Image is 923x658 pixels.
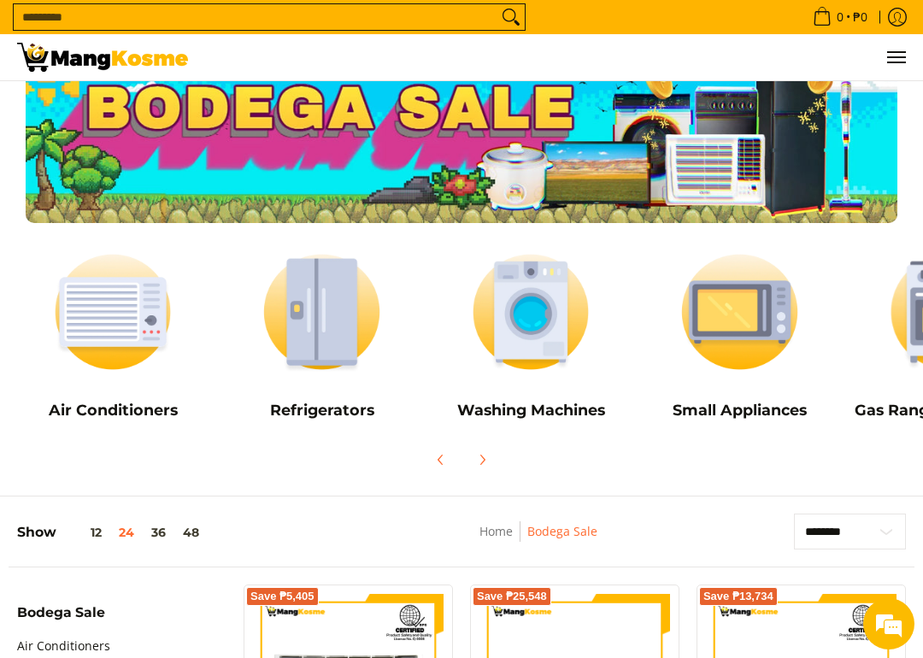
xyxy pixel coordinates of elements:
[463,441,501,479] button: Next
[644,240,835,384] img: Small Appliances
[497,4,525,30] button: Search
[808,8,873,26] span: •
[703,591,773,602] span: Save ₱13,734
[226,401,417,420] h5: Refrigerators
[644,401,835,420] h5: Small Appliances
[435,240,626,432] a: Washing Machines Washing Machines
[143,526,174,539] button: 36
[205,34,906,80] nav: Main Menu
[56,526,110,539] button: 12
[17,240,209,384] img: Air Conditioners
[17,606,105,632] summary: Open
[885,34,906,80] button: Menu
[226,240,417,432] a: Refrigerators Refrigerators
[527,523,597,539] a: Bodega Sale
[435,401,626,420] h5: Washing Machines
[477,591,547,602] span: Save ₱25,548
[17,606,105,620] span: Bodega Sale
[17,43,188,72] img: Bodega Sale l Mang Kosme: Cost-Efficient &amp; Quality Home Appliances
[226,240,417,384] img: Refrigerators
[174,526,208,539] button: 48
[17,524,208,541] h5: Show
[110,526,143,539] button: 24
[250,591,315,602] span: Save ₱5,405
[17,240,209,432] a: Air Conditioners Air Conditioners
[644,240,835,432] a: Small Appliances Small Appliances
[834,11,846,23] span: 0
[850,11,870,23] span: ₱0
[479,523,513,539] a: Home
[390,521,687,560] nav: Breadcrumbs
[435,240,626,384] img: Washing Machines
[422,441,460,479] button: Previous
[205,34,906,80] ul: Customer Navigation
[17,401,209,420] h5: Air Conditioners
